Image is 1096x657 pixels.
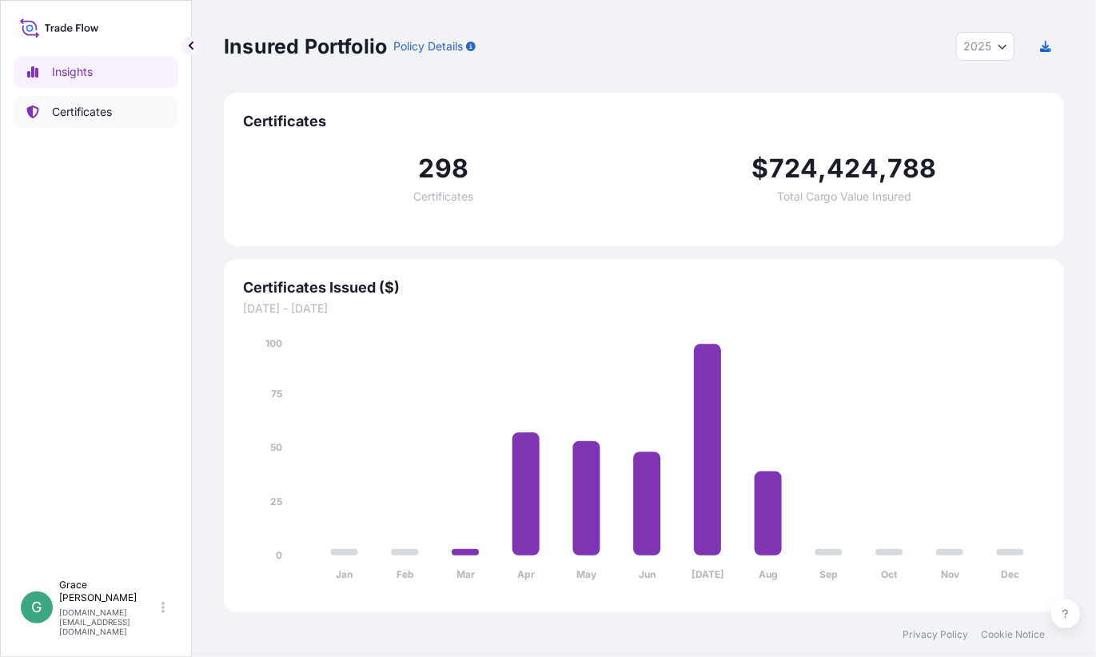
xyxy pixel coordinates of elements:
span: 424 [827,156,879,181]
a: Privacy Policy [903,628,968,641]
tspan: Apr [517,569,535,581]
a: Insights [14,56,178,88]
p: Certificates [52,104,112,120]
tspan: Dec [1002,569,1020,581]
tspan: Jun [639,569,656,581]
tspan: 50 [270,441,282,453]
span: 788 [887,156,937,181]
tspan: Mar [456,569,475,581]
p: [DOMAIN_NAME][EMAIL_ADDRESS][DOMAIN_NAME] [59,607,158,636]
tspan: Oct [882,569,899,581]
span: 724 [769,156,819,181]
tspan: Sep [819,569,838,581]
span: , [879,156,887,181]
tspan: Nov [941,569,960,581]
span: 298 [418,156,468,181]
tspan: [DATE] [691,569,724,581]
tspan: 75 [271,388,282,400]
span: $ [752,156,769,181]
a: Cookie Notice [981,628,1045,641]
p: Insights [52,64,93,80]
tspan: 25 [270,496,282,508]
span: 2025 [963,38,991,54]
p: Grace [PERSON_NAME] [59,579,158,604]
tspan: 0 [276,549,282,561]
tspan: Aug [759,569,778,581]
span: , [818,156,827,181]
span: G [32,599,42,615]
p: Insured Portfolio [224,34,387,59]
span: Certificates [413,191,473,202]
tspan: Feb [397,569,414,581]
tspan: 100 [265,337,282,349]
span: [DATE] - [DATE] [243,301,1045,317]
a: Certificates [14,96,178,128]
tspan: Jan [336,569,353,581]
span: Total Cargo Value Insured [777,191,912,202]
tspan: May [576,569,597,581]
span: Certificates [243,112,1045,131]
p: Policy Details [393,38,463,54]
span: Certificates Issued ($) [243,278,1045,297]
button: Year Selector [956,32,1014,61]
